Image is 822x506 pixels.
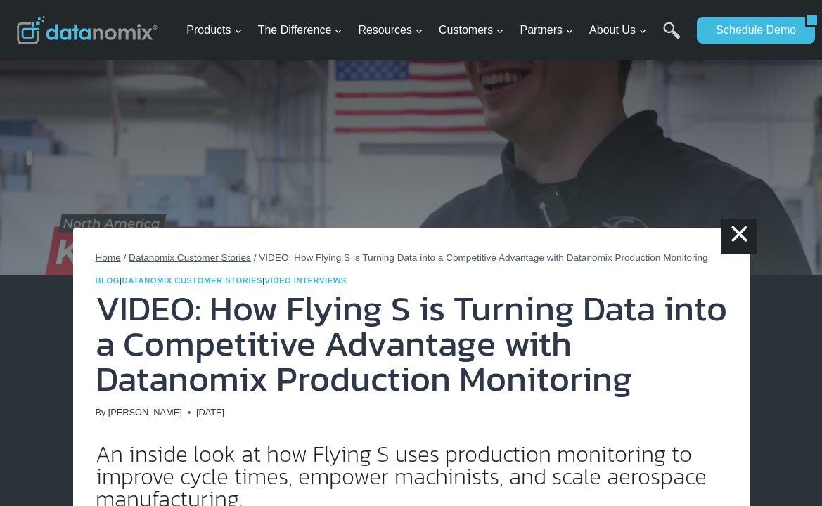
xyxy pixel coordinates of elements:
[265,276,347,285] a: Video Interviews
[124,252,127,263] span: /
[439,21,504,39] span: Customers
[186,21,242,39] span: Products
[96,291,727,396] h1: VIDEO: How Flying S is Turning Data into a Competitive Advantage with Datanomix Production Monito...
[258,21,343,39] span: The Difference
[697,17,805,44] a: Schedule Demo
[721,219,757,254] a: ×
[181,8,690,53] nav: Primary Navigation
[122,276,263,285] a: Datanomix Customer Stories
[196,406,224,420] time: [DATE]
[589,21,647,39] span: About Us
[254,252,257,263] span: /
[96,250,727,266] nav: Breadcrumbs
[96,276,120,285] a: Blog
[96,276,347,285] span: | |
[129,252,251,263] a: Datanomix Customer Stories
[17,16,158,44] img: Datanomix
[108,407,182,417] a: [PERSON_NAME]
[96,406,106,420] span: By
[520,21,574,39] span: Partners
[663,22,681,53] a: Search
[96,252,121,263] a: Home
[259,252,707,263] span: VIDEO: How Flying S is Turning Data into a Competitive Advantage with Datanomix Production Monito...
[358,21,423,39] span: Resources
